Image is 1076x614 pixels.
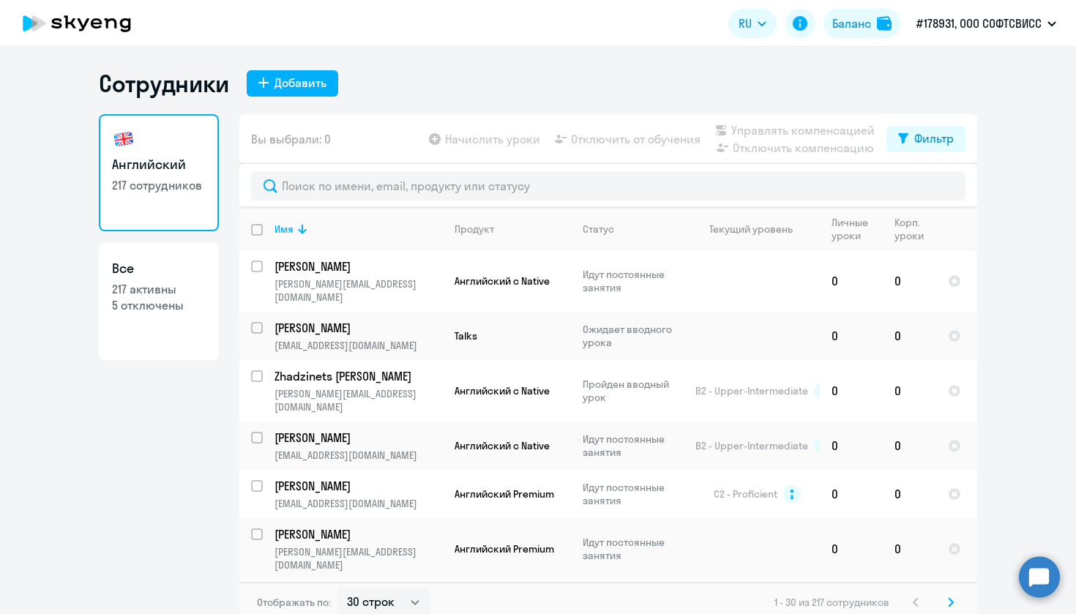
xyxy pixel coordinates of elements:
span: Talks [455,329,477,342]
p: Пройден вводный урок [583,378,683,404]
h3: Английский [112,155,206,174]
a: Английский217 сотрудников [99,114,219,231]
p: Zhadzinets [PERSON_NAME] [274,368,440,384]
p: [EMAIL_ADDRESS][DOMAIN_NAME] [274,449,442,462]
span: Английский с Native [455,384,550,397]
p: [PERSON_NAME] [274,478,440,494]
a: Zhadzinets [PERSON_NAME] [274,368,442,384]
span: Английский Premium [455,487,554,501]
a: Все217 активны5 отключены [99,243,219,360]
td: 0 [883,360,936,422]
td: 0 [883,312,936,360]
td: 0 [820,470,883,518]
td: 0 [883,470,936,518]
div: Статус [583,222,683,236]
p: [PERSON_NAME] [274,258,440,274]
div: Текущий уровень [695,222,819,236]
p: [PERSON_NAME] [274,430,440,446]
p: [EMAIL_ADDRESS][DOMAIN_NAME] [274,497,442,510]
button: Балансbalance [823,9,900,38]
a: [PERSON_NAME] [274,526,442,542]
td: 0 [883,518,936,580]
p: 217 сотрудников [112,177,206,193]
h1: Сотрудники [99,69,229,98]
div: Личные уроки [832,216,873,242]
button: RU [728,9,777,38]
td: 0 [883,422,936,470]
button: #178931, ООО СОФТСВИСС [909,6,1064,41]
div: Продукт [455,222,494,236]
p: 217 активны [112,281,206,297]
p: Идут постоянные занятия [583,268,683,294]
td: 0 [820,312,883,360]
span: 1 - 30 из 217 сотрудников [774,596,889,609]
div: Корп. уроки [894,216,935,242]
div: Корп. уроки [894,216,926,242]
div: Баланс [832,15,871,32]
p: Идут постоянные занятия [583,536,683,562]
span: Английский Premium [455,542,554,555]
p: [PERSON_NAME] [274,526,440,542]
td: 0 [820,422,883,470]
span: Английский с Native [455,274,550,288]
img: english [112,127,135,151]
input: Поиск по имени, email, продукту или статусу [251,171,965,201]
span: RU [739,15,752,32]
span: Английский с Native [455,439,550,452]
p: Идут постоянные занятия [583,481,683,507]
div: Статус [583,222,614,236]
td: 0 [820,250,883,312]
img: balance [877,16,892,31]
span: Отображать по: [257,596,331,609]
div: Имя [274,222,442,236]
p: [PERSON_NAME] [274,320,440,336]
p: [PERSON_NAME][EMAIL_ADDRESS][DOMAIN_NAME] [274,277,442,304]
p: Идут постоянные занятия [583,433,683,459]
div: Текущий уровень [709,222,793,236]
p: [PERSON_NAME][EMAIL_ADDRESS][DOMAIN_NAME] [274,387,442,413]
div: Фильтр [914,130,954,147]
a: [PERSON_NAME] [274,478,442,494]
a: [PERSON_NAME] [274,320,442,336]
button: Добавить [247,70,338,97]
p: [PERSON_NAME][EMAIL_ADDRESS][DOMAIN_NAME] [274,545,442,572]
div: Продукт [455,222,570,236]
p: Ожидает вводного урока [583,323,683,349]
p: [EMAIL_ADDRESS][DOMAIN_NAME] [274,339,442,352]
td: 0 [883,250,936,312]
a: [PERSON_NAME] [274,430,442,446]
span: B2 - Upper-Intermediate [695,384,808,397]
p: #178931, ООО СОФТСВИСС [916,15,1042,32]
h3: Все [112,259,206,278]
button: Фильтр [886,126,965,152]
span: B2 - Upper-Intermediate [695,439,808,452]
span: Вы выбрали: 0 [251,130,331,148]
span: C2 - Proficient [714,487,777,501]
td: 0 [820,518,883,580]
td: 0 [820,360,883,422]
div: Личные уроки [832,216,882,242]
div: Имя [274,222,294,236]
div: Добавить [274,74,326,91]
p: 5 отключены [112,297,206,313]
a: [PERSON_NAME] [274,258,442,274]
